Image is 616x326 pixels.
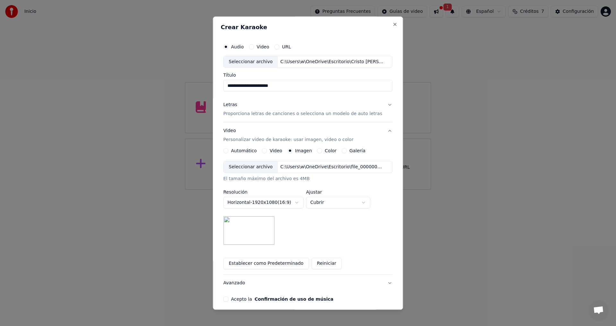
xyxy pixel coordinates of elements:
div: C:\Users\w\OneDrive\Escritorio\file_0000000035b4622f993706c39249d9f2.png [278,164,387,171]
div: El tamaño máximo del archivo es 4MB [223,176,392,182]
div: Video [223,128,353,143]
button: Avanzado [223,275,392,292]
button: Reiniciar [312,258,342,270]
label: Imagen [295,149,312,153]
label: Galería [349,149,365,153]
button: VideoPersonalizar video de karaoke: usar imagen, video o color [223,123,392,148]
button: Establecer como Predeterminado [223,258,309,270]
label: Ajustar [306,190,370,195]
label: Título [223,73,392,78]
label: URL [282,45,291,49]
div: VideoPersonalizar video de karaoke: usar imagen, video o color [223,148,392,275]
label: Acepto la [231,297,333,302]
p: Personalizar video de karaoke: usar imagen, video o color [223,137,353,143]
p: Proporciona letras de canciones o selecciona un modelo de auto letras [223,111,382,117]
label: Audio [231,45,244,49]
div: Seleccionar archivo [224,162,278,173]
div: C:\Users\w\OneDrive\Escritorio\Cristo [PERSON_NAME] Sentencia.mp3 [278,59,387,65]
label: Video [270,149,282,153]
div: Seleccionar archivo [224,56,278,68]
label: Resolución [223,190,304,195]
button: LetrasProporciona letras de canciones o selecciona un modelo de auto letras [223,97,392,122]
button: Acepto la [255,297,334,302]
label: Color [325,149,337,153]
h2: Crear Karaoke [221,24,395,30]
div: Letras [223,102,237,108]
label: Video [257,45,269,49]
label: Automático [231,149,257,153]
